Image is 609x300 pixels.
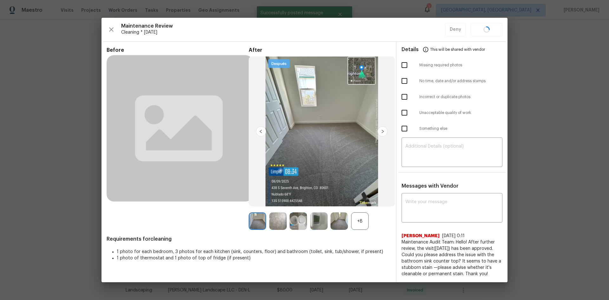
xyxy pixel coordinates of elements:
[396,121,507,137] div: Something else
[402,233,440,239] span: [PERSON_NAME]
[256,126,266,137] img: left-chevron-button-url
[377,126,388,137] img: right-chevron-button-url
[419,78,502,84] span: No time, date and/or address stamps
[419,126,502,131] span: Something else
[419,94,502,100] span: Incorrect or duplicate photos
[107,47,249,53] span: Before
[121,23,445,29] span: Maintenance Review
[396,105,507,121] div: Unacceptable quality of work
[121,29,445,36] span: Cleaning * [DATE]
[396,57,507,73] div: Missing required photos
[396,73,507,89] div: No time, date and/or address stamps
[396,89,507,105] div: Incorrect or duplicate photos
[402,239,502,277] span: Maintenance Audit Team: Hello! After further review, the visit([DATE]) has been approved. Could y...
[249,47,391,53] span: After
[107,236,391,242] span: Requirements for cleaning
[402,183,458,189] span: Messages with Vendor
[117,255,391,261] li: 1 photo of thermostat and 1 photo of top of fridge (if present)
[351,212,369,230] div: +8
[430,42,485,57] span: This will be shared with vendor
[402,42,419,57] span: Details
[117,249,391,255] li: 1 photo for each bedroom, 3 photos for each kitchen (sink, counters, floor) and bathroom (toilet,...
[419,110,502,116] span: Unacceptable quality of work
[419,63,502,68] span: Missing required photos
[442,234,465,238] span: [DATE] 0:11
